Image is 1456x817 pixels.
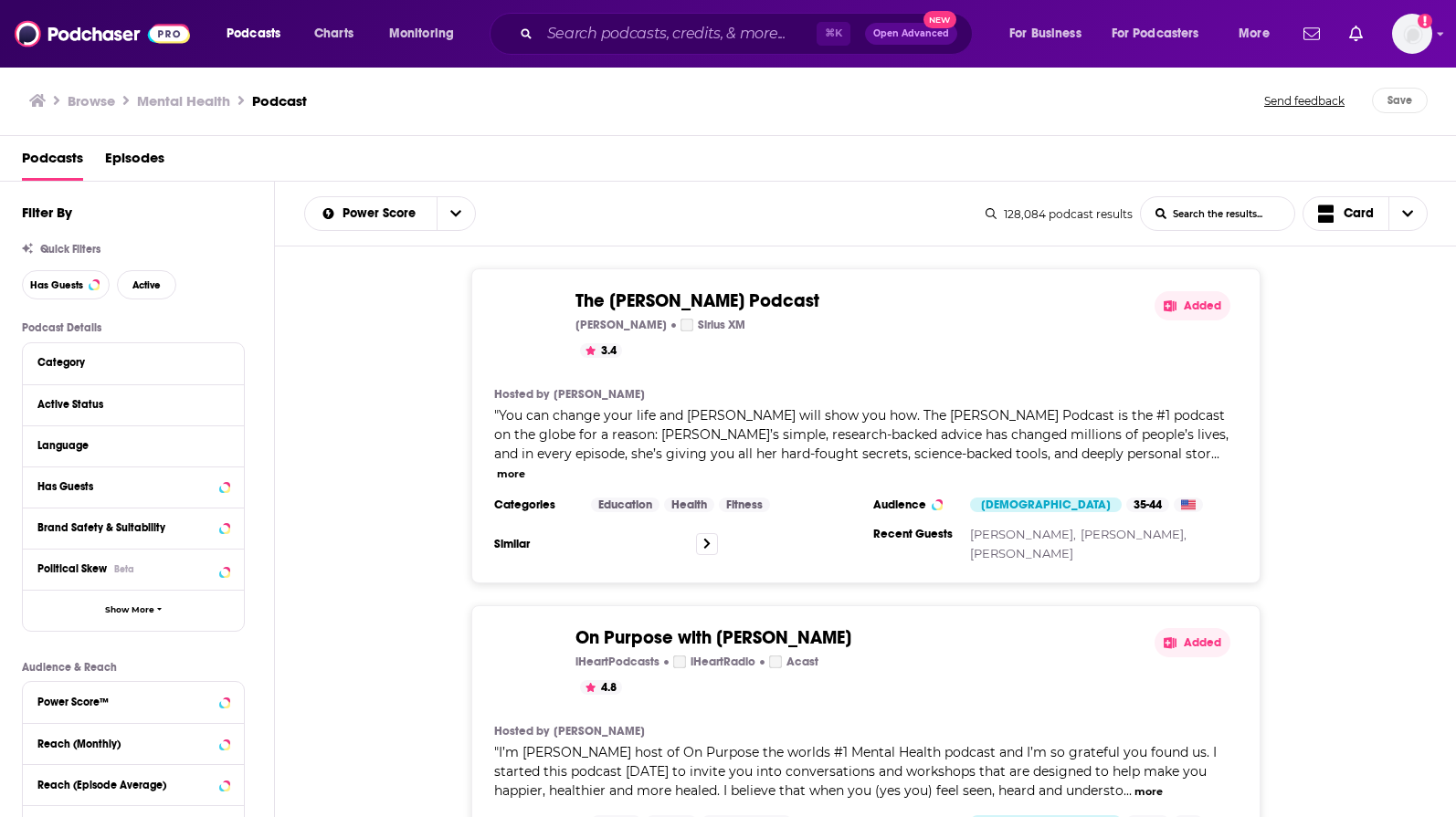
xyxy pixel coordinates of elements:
[786,655,818,669] p: Acast
[37,393,229,415] button: Active Status
[719,498,770,512] a: Fitness
[1155,628,1230,657] button: Added
[494,537,576,551] h3: Similar
[37,439,217,452] div: Language
[494,744,1217,799] span: I’m [PERSON_NAME] host of On Purpose the worlds #1 Mental Health podcast and I’m so grateful you ...
[591,498,659,512] a: Education
[997,19,1104,48] button: open menu
[986,207,1133,221] div: 128,084 podcast results
[1372,88,1428,113] button: Save
[970,498,1122,512] div: [DEMOGRAPHIC_DATA]
[1226,19,1292,48] button: open menu
[22,143,83,181] a: Podcasts
[494,724,549,738] h4: Hosted by
[1418,14,1432,28] svg: Add a profile image
[252,92,307,110] h3: Podcast
[673,655,755,669] a: iHeartRadio
[873,527,955,541] h3: Recent Guests
[214,19,304,48] button: open menu
[575,655,659,669] p: iHeartPodcasts
[1259,88,1350,113] button: Send feedback
[1342,18,1370,49] a: Show notifications dropdown
[389,21,454,47] span: Monitoring
[23,590,244,631] button: Show More
[304,196,476,231] h2: Choose List sort
[105,143,164,181] a: Episodes
[117,270,176,299] button: Active
[114,563,134,575] div: Beta
[68,92,115,110] a: Browse
[305,207,437,220] button: open menu
[1126,498,1169,512] div: 35-44
[105,605,154,615] span: Show More
[494,407,1229,462] span: "
[37,772,229,795] button: Reach (Episode Average)
[437,197,475,230] button: open menu
[37,356,217,369] div: Category
[302,19,364,48] a: Charts
[575,626,851,649] span: On Purpose with [PERSON_NAME]
[37,434,229,456] button: Language
[1303,196,1429,231] button: Choose View
[15,16,190,51] img: Podchaser - Follow, Share and Rate Podcasts
[494,387,549,402] h4: Hosted by
[540,19,817,48] input: Search podcasts, credits, & more...
[1392,14,1432,54] button: Show profile menu
[494,744,1217,799] span: "
[1134,784,1163,800] button: more
[1112,21,1199,47] span: For Podcasters
[664,498,714,512] a: Health
[22,204,72,221] h2: Filter By
[227,21,280,47] span: Podcasts
[1239,21,1270,47] span: More
[37,516,229,539] button: Brand Safety & Suitability
[40,243,100,256] span: Quick Filters
[1211,445,1219,462] span: ...
[1100,19,1226,48] button: open menu
[873,498,955,512] h3: Audience
[970,546,1073,560] a: [PERSON_NAME]
[22,661,245,674] p: Audience & Reach
[497,466,525,482] button: more
[575,628,851,648] a: On Purpose with [PERSON_NAME]
[1392,14,1432,54] img: User Profile
[37,689,229,712] button: Power Score™
[137,92,230,110] h1: Mental Health
[494,407,1229,462] span: You can change your life and [PERSON_NAME] will show you how. The [PERSON_NAME] Podcast is the #1...
[37,351,229,373] button: Category
[30,280,83,290] span: Has Guests
[37,779,214,791] div: Reach (Episode Average)
[37,475,229,498] button: Has Guests
[923,11,956,28] span: New
[698,318,745,332] p: Sirius XM
[1296,18,1327,49] a: Show notifications dropdown
[1081,527,1187,541] a: [PERSON_NAME],
[554,724,645,738] a: [PERSON_NAME]
[37,562,107,575] span: Political Skew
[37,731,229,754] button: Reach (Monthly)
[37,738,214,750] div: Reach (Monthly)
[37,398,217,411] div: Active Status
[494,498,576,512] h3: Categories
[22,321,245,334] p: Podcast Details
[575,291,819,311] a: The [PERSON_NAME] Podcast
[314,21,353,47] span: Charts
[1155,291,1230,320] button: Added
[691,655,755,669] p: iHeartRadio
[37,521,214,534] div: Brand Safety & Suitability
[343,207,422,220] span: Power Score
[575,318,667,332] p: [PERSON_NAME]
[769,655,818,669] a: Acast
[376,19,478,48] button: open menu
[817,22,850,46] span: ⌘ K
[37,557,229,580] button: Political SkewBeta
[37,696,214,708] div: Power Score™
[1009,21,1081,47] span: For Business
[873,29,949,38] span: Open Advanced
